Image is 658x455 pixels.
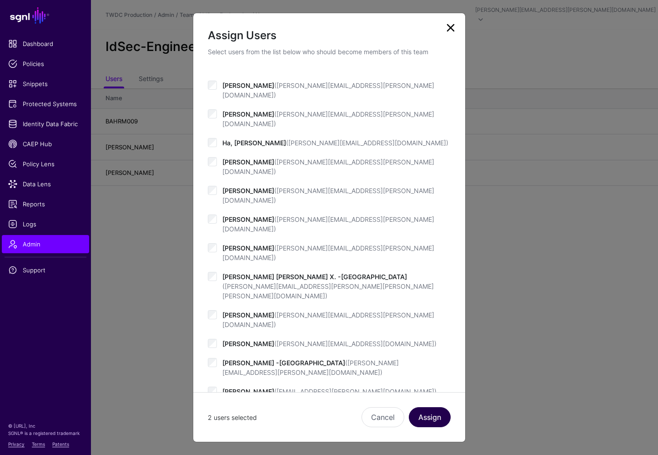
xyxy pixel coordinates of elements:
[274,388,437,395] span: ([EMAIL_ADDRESS][PERSON_NAME][DOMAIN_NAME])
[222,244,434,261] span: ([PERSON_NAME][EMAIL_ADDRESS][PERSON_NAME][DOMAIN_NAME])
[222,273,434,300] span: [PERSON_NAME] [PERSON_NAME] X. -[GEOGRAPHIC_DATA]
[222,187,434,204] span: ([PERSON_NAME][EMAIL_ADDRESS][PERSON_NAME][DOMAIN_NAME])
[222,110,434,128] span: [PERSON_NAME]
[222,359,399,376] span: [PERSON_NAME] -[GEOGRAPHIC_DATA]
[222,359,399,376] span: ([PERSON_NAME][EMAIL_ADDRESS][PERSON_NAME][DOMAIN_NAME])
[274,340,437,348] span: ([PERSON_NAME][EMAIL_ADDRESS][DOMAIN_NAME])
[222,110,434,128] span: ([PERSON_NAME][EMAIL_ADDRESS][PERSON_NAME][DOMAIN_NAME])
[222,158,434,175] span: ([PERSON_NAME][EMAIL_ADDRESS][PERSON_NAME][DOMAIN_NAME])
[222,82,434,99] span: [PERSON_NAME]
[222,187,434,204] span: [PERSON_NAME]
[222,215,434,233] span: [PERSON_NAME]
[286,139,448,147] span: ([PERSON_NAME][EMAIL_ADDRESS][DOMAIN_NAME])
[208,413,362,422] div: 2 users selected
[222,82,434,99] span: ([PERSON_NAME][EMAIL_ADDRESS][PERSON_NAME][DOMAIN_NAME])
[222,311,434,328] span: ([PERSON_NAME][EMAIL_ADDRESS][PERSON_NAME][DOMAIN_NAME])
[208,47,451,56] p: Select users from the list below who should become members of this team
[362,407,404,427] button: Cancel
[222,53,434,70] span: ([PERSON_NAME][EMAIL_ADDRESS][PERSON_NAME][DOMAIN_NAME])
[222,139,448,147] span: Ha, [PERSON_NAME]
[222,282,434,300] span: ([PERSON_NAME][EMAIL_ADDRESS][PERSON_NAME][PERSON_NAME][PERSON_NAME][DOMAIN_NAME])
[222,215,434,233] span: ([PERSON_NAME][EMAIL_ADDRESS][PERSON_NAME][DOMAIN_NAME])
[222,158,434,175] span: [PERSON_NAME]
[222,244,434,261] span: [PERSON_NAME]
[409,407,451,427] button: Assign
[208,28,451,43] h2: Assign Users
[222,53,434,70] span: [PERSON_NAME]
[222,311,434,328] span: [PERSON_NAME]
[222,340,437,348] span: [PERSON_NAME]
[222,388,437,395] span: [PERSON_NAME]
